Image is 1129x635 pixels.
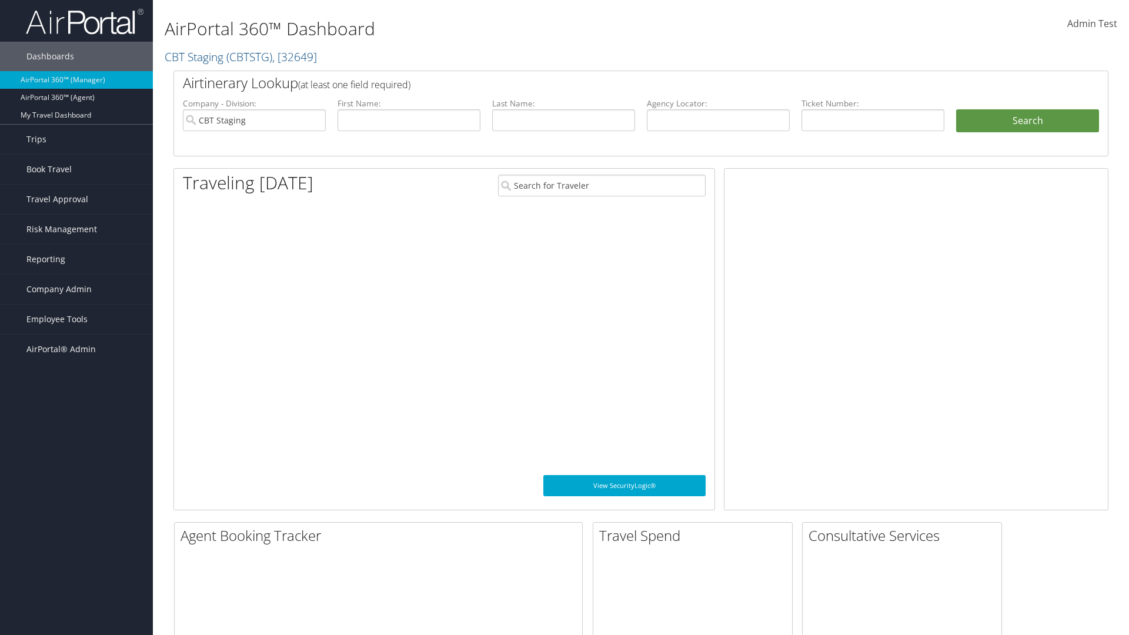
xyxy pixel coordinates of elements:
span: Employee Tools [26,305,88,334]
label: Ticket Number: [801,98,944,109]
h2: Agent Booking Tracker [181,526,582,546]
img: airportal-logo.png [26,8,143,35]
label: Company - Division: [183,98,326,109]
button: Search [956,109,1099,133]
span: , [ 32649 ] [272,49,317,65]
label: Last Name: [492,98,635,109]
input: Search for Traveler [498,175,706,196]
a: Admin Test [1067,6,1117,42]
a: CBT Staging [165,49,317,65]
a: View SecurityLogic® [543,475,706,496]
label: First Name: [338,98,480,109]
span: Risk Management [26,215,97,244]
span: Reporting [26,245,65,274]
span: (at least one field required) [298,78,410,91]
h2: Travel Spend [599,526,792,546]
span: Company Admin [26,275,92,304]
h1: AirPortal 360™ Dashboard [165,16,800,41]
span: AirPortal® Admin [26,335,96,364]
span: ( CBTSTG ) [226,49,272,65]
span: Dashboards [26,42,74,71]
span: Travel Approval [26,185,88,214]
label: Agency Locator: [647,98,790,109]
h2: Consultative Services [809,526,1001,546]
h1: Traveling [DATE] [183,171,313,195]
span: Trips [26,125,46,154]
span: Admin Test [1067,17,1117,30]
span: Book Travel [26,155,72,184]
h2: Airtinerary Lookup [183,73,1021,93]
